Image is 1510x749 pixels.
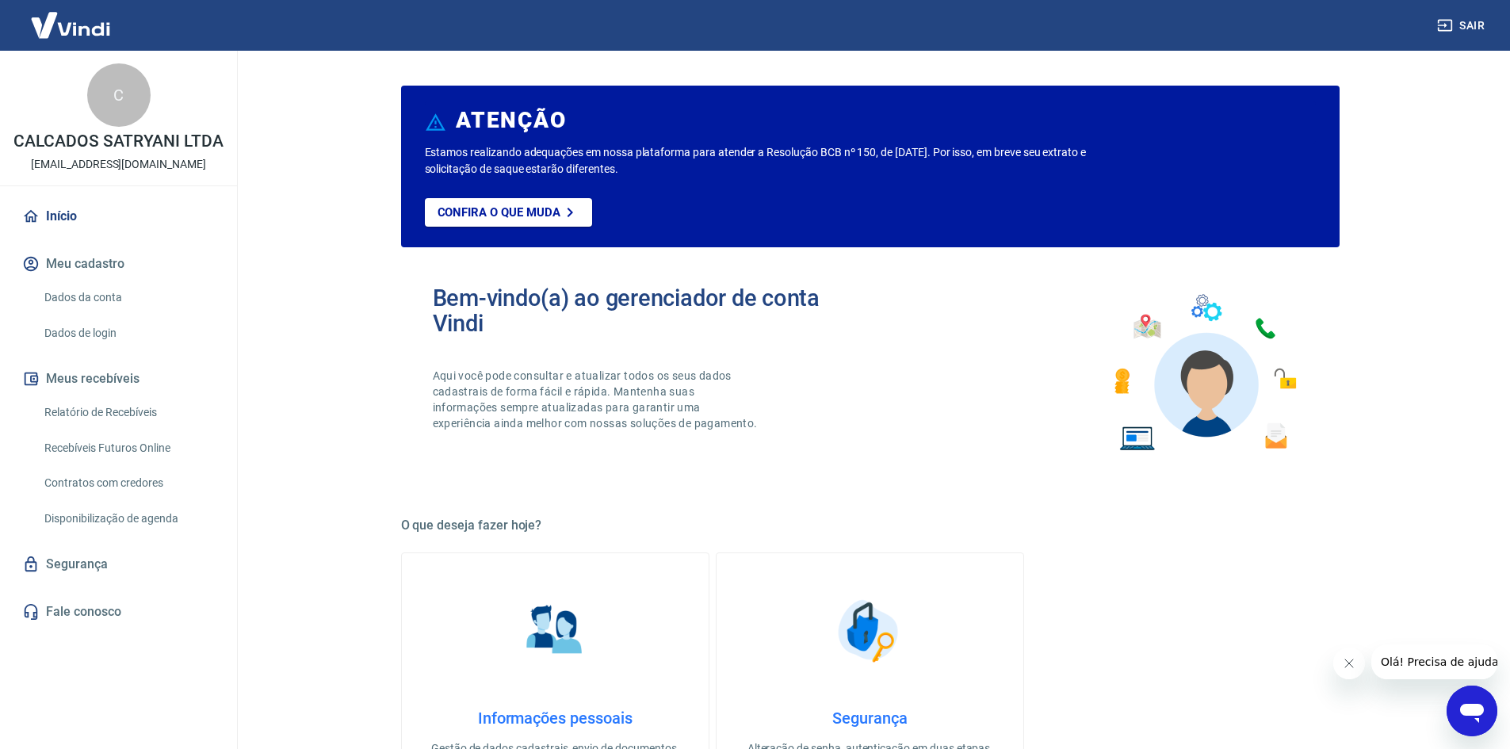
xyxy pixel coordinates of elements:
[38,281,218,314] a: Dados da conta
[13,133,224,150] p: CALCADOS SATRYANI LTDA
[38,396,218,429] a: Relatório de Recebíveis
[1333,648,1365,679] iframe: Fechar mensagem
[1100,285,1308,460] img: Imagem de um avatar masculino com diversos icones exemplificando as funcionalidades do gerenciado...
[19,199,218,234] a: Início
[38,432,218,464] a: Recebíveis Futuros Online
[515,591,594,671] img: Informações pessoais
[1447,686,1497,736] iframe: Botão para abrir a janela de mensagens
[438,205,560,220] p: Confira o que muda
[425,144,1137,178] p: Estamos realizando adequações em nossa plataforma para atender a Resolução BCB nº 150, de [DATE]....
[87,63,151,127] div: C
[433,285,870,336] h2: Bem-vindo(a) ao gerenciador de conta Vindi
[38,317,218,350] a: Dados de login
[1434,11,1491,40] button: Sair
[830,591,909,671] img: Segurança
[10,11,133,24] span: Olá! Precisa de ajuda?
[38,503,218,535] a: Disponibilização de agenda
[425,198,592,227] a: Confira o que muda
[31,156,206,173] p: [EMAIL_ADDRESS][DOMAIN_NAME]
[19,246,218,281] button: Meu cadastro
[19,361,218,396] button: Meus recebíveis
[427,709,683,728] h4: Informações pessoais
[742,709,998,728] h4: Segurança
[456,113,566,128] h6: ATENÇÃO
[19,547,218,582] a: Segurança
[38,467,218,499] a: Contratos com credores
[1371,644,1497,679] iframe: Mensagem da empresa
[19,594,218,629] a: Fale conosco
[433,368,761,431] p: Aqui você pode consultar e atualizar todos os seus dados cadastrais de forma fácil e rápida. Mant...
[19,1,122,49] img: Vindi
[401,518,1340,533] h5: O que deseja fazer hoje?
